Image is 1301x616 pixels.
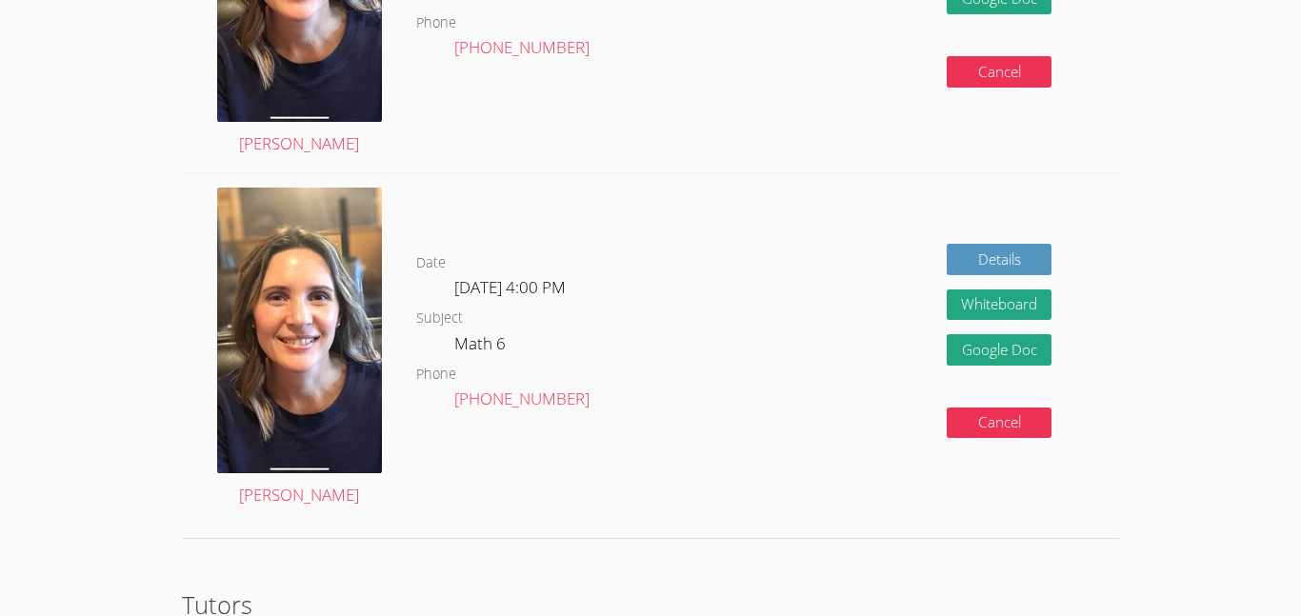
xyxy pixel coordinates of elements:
[454,387,590,409] a: [PHONE_NUMBER]
[947,244,1051,275] a: Details
[454,36,590,58] a: [PHONE_NUMBER]
[947,407,1051,439] button: Cancel
[947,56,1051,88] button: Cancel
[947,334,1051,366] a: Google Doc
[947,289,1051,321] button: Whiteboard
[416,251,446,275] dt: Date
[416,11,456,35] dt: Phone
[416,363,456,387] dt: Phone
[454,330,510,363] dd: Math 6
[217,188,382,473] img: airtutors.jpg
[454,276,566,298] span: [DATE] 4:00 PM
[416,307,463,330] dt: Subject
[217,188,382,509] a: [PERSON_NAME]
